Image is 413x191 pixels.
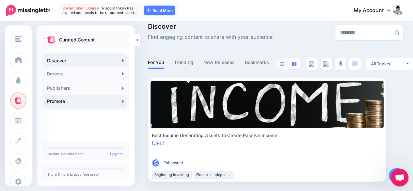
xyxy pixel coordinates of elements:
p: Curated Content [59,36,95,44]
a: Open chat [391,169,408,186]
img: chat-square-blue.png [352,61,358,67]
img: grid-blue.png [292,62,296,66]
div: Best Income Generating Assets to Create Passive Income [152,132,382,139]
a: Browse [44,67,127,80]
a: My Account [347,3,403,19]
div: All Topics [371,61,405,67]
a: Discover [44,54,127,67]
img: Missinglettr [6,5,50,16]
span: A social token has expired and needs to be re-authenticated… [62,6,137,15]
li: Financial independence [194,171,233,179]
a: For You [148,58,164,66]
a: [URL] [152,140,164,146]
img: TYYCC6P3C8XBFH4UB232QMVJB40VB2P9_thumb.png [152,159,160,167]
a: Read More [144,6,175,15]
img: search-grey-6.png [394,30,399,35]
a: New Releases [203,58,235,66]
img: article--grey.png [309,61,315,67]
img: video--grey.png [323,61,329,67]
a: Trending [174,58,194,66]
span: Fabhosted [164,160,183,166]
a: Promote [44,95,127,108]
span: Find engaging content to share with your audience [148,33,273,41]
img: microphone-grey.png [338,61,343,67]
a: Bookmarks [245,58,269,66]
li: Beginning investing [152,171,192,179]
img: menu.png [15,36,22,42]
span: Discover [148,23,273,30]
img: list-grey.png [280,62,284,66]
a: Publishers [44,82,127,95]
img: curate.png [47,36,56,43]
span: Social Token Expired. [62,6,100,10]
